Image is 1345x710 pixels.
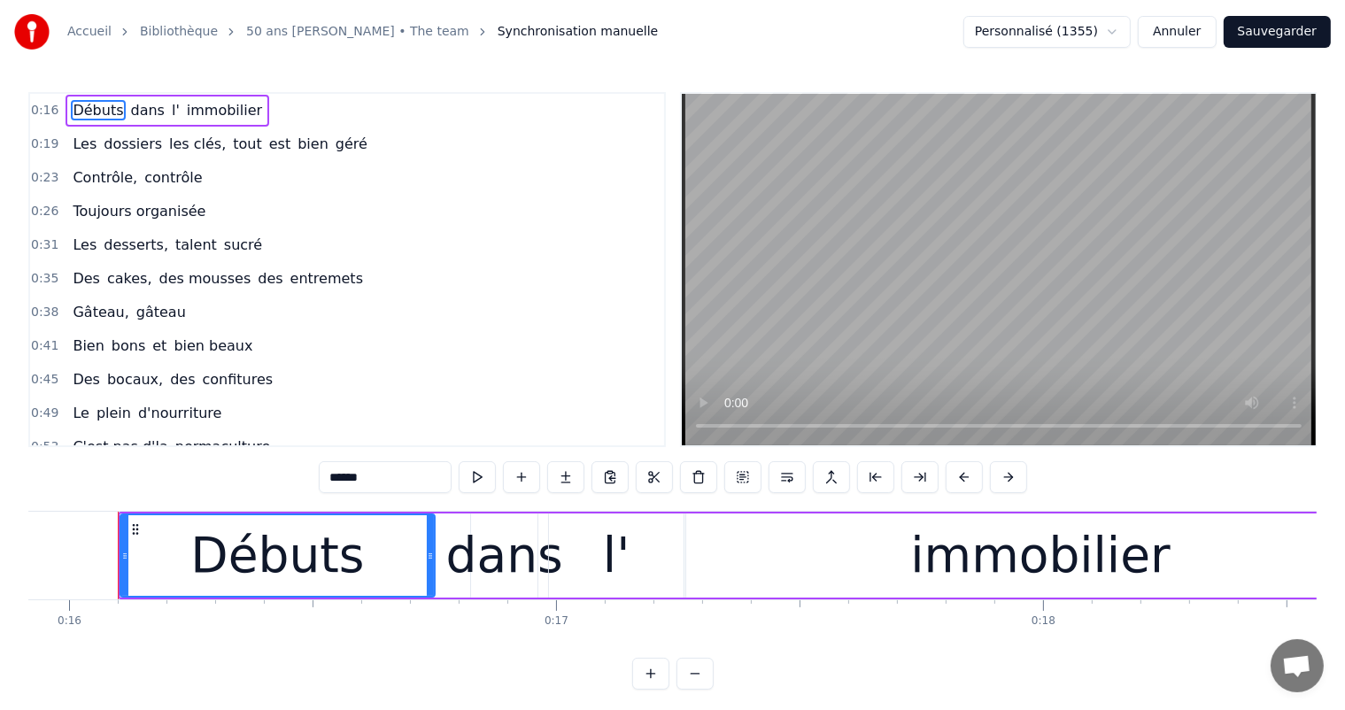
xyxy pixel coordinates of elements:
div: 0:18 [1032,614,1055,629]
div: Débuts [190,519,364,592]
span: Synchronisation manuelle [498,23,659,41]
span: 0:41 [31,337,58,355]
span: géré [334,134,369,154]
span: permaculture [174,436,273,457]
span: des mousses [158,268,253,289]
span: bien [296,134,330,154]
span: des [256,268,284,289]
span: bocaux, [105,369,165,390]
span: Débuts [71,100,125,120]
span: est [267,134,292,154]
span: Gâteau, [71,302,130,322]
span: cakes, [105,268,154,289]
span: 0:23 [31,169,58,187]
span: contrôle [143,167,204,188]
span: gâteau [135,302,188,322]
span: Toujours organisée [71,201,207,221]
span: dossiers [102,134,164,154]
span: 0:26 [31,203,58,220]
span: 0:31 [31,236,58,254]
span: Contrôle, [71,167,139,188]
span: Des [71,369,102,390]
a: 50 ans [PERSON_NAME] • The team [246,23,469,41]
a: Bibliothèque [140,23,218,41]
div: dans [446,519,563,592]
span: dans [129,100,166,120]
span: 0:16 [31,102,58,120]
span: desserts, [102,235,170,255]
span: Les [71,134,98,154]
span: 0:53 [31,438,58,456]
span: plein [95,403,133,423]
span: C'est pas d'la [71,436,169,457]
span: Bien [71,336,105,356]
span: 0:19 [31,135,58,153]
span: Le [71,403,90,423]
span: les clés, [167,134,228,154]
img: youka [14,14,50,50]
span: et [151,336,168,356]
span: 0:49 [31,405,58,422]
a: Ouvrir le chat [1271,639,1324,692]
a: Accueil [67,23,112,41]
span: 0:45 [31,371,58,389]
div: l' [603,519,630,592]
div: 0:16 [58,614,81,629]
span: d'nourriture [136,403,223,423]
span: tout [231,134,263,154]
span: talent [174,235,219,255]
button: Annuler [1138,16,1216,48]
div: immobilier [910,519,1170,592]
span: Les [71,235,98,255]
span: immobilier [185,100,264,120]
span: 0:35 [31,270,58,288]
nav: breadcrumb [67,23,658,41]
span: l' [170,100,182,120]
span: bons [110,336,147,356]
span: Des [71,268,102,289]
span: entremets [289,268,365,289]
span: bien beaux [172,336,254,356]
span: sucré [222,235,264,255]
span: des [168,369,197,390]
span: confitures [201,369,275,390]
div: 0:17 [545,614,568,629]
button: Sauvegarder [1224,16,1331,48]
span: 0:38 [31,304,58,321]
